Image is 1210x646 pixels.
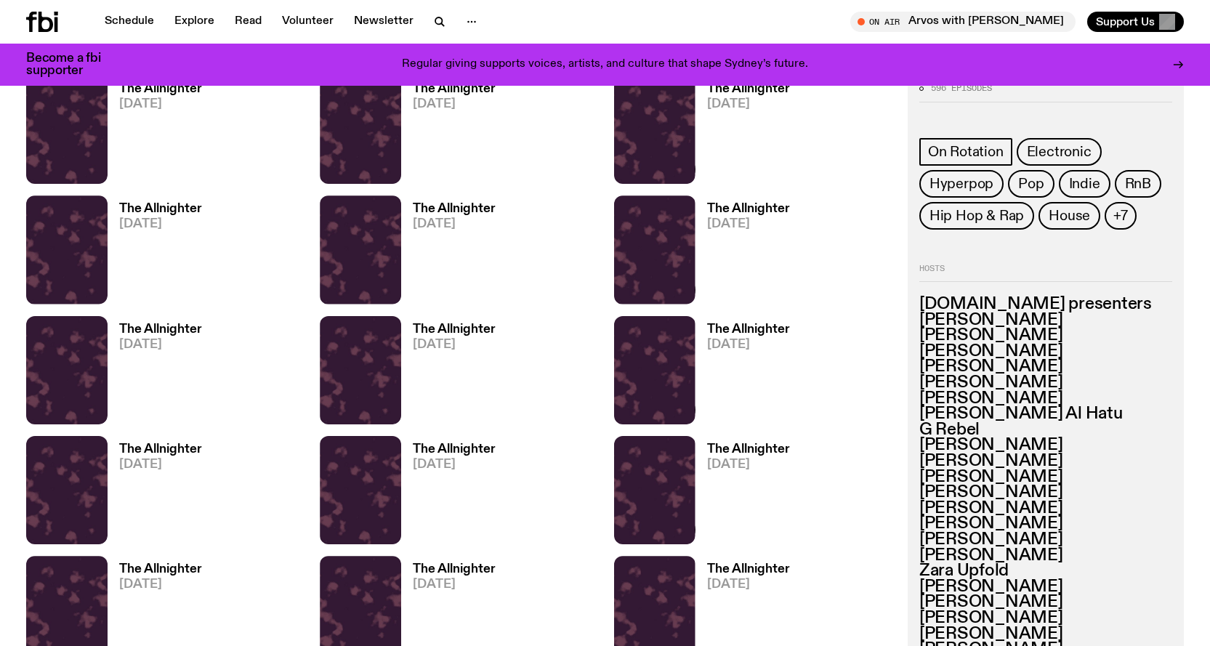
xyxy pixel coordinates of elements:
span: [DATE] [707,98,790,110]
h3: [PERSON_NAME] [919,532,1172,548]
a: The Allnighter[DATE] [695,203,790,304]
h3: [PERSON_NAME] [919,485,1172,501]
h3: The Allnighter [413,83,496,95]
h3: The Allnighter [119,323,202,336]
h3: The Allnighter [707,443,790,456]
h3: The Allnighter [413,563,496,576]
span: [DATE] [413,339,496,351]
h3: The Allnighter [707,203,790,215]
span: Indie [1069,176,1100,192]
a: The Allnighter[DATE] [401,323,496,424]
h3: The Allnighter [413,323,496,336]
a: Hyperpop [919,170,1004,198]
a: Pop [1008,170,1054,198]
h3: [PERSON_NAME] [919,312,1172,328]
a: The Allnighter[DATE] [108,203,202,304]
h3: The Allnighter [119,563,202,576]
h3: [PERSON_NAME] [919,391,1172,407]
h3: The Allnighter [119,443,202,456]
span: [DATE] [119,339,202,351]
a: Newsletter [345,12,422,32]
a: RnB [1115,170,1161,198]
a: On Rotation [919,138,1012,166]
h3: [PERSON_NAME] [919,438,1172,454]
span: [DATE] [707,459,790,471]
a: The Allnighter[DATE] [401,443,496,544]
a: Schedule [96,12,163,32]
h3: The Allnighter [119,203,202,215]
a: House [1038,202,1100,230]
h3: [PERSON_NAME] [919,626,1172,642]
h3: [PERSON_NAME] [919,501,1172,517]
span: On Rotation [928,144,1004,160]
h3: G Rebel [919,422,1172,438]
span: [DATE] [119,578,202,591]
span: Support Us [1096,15,1155,28]
a: The Allnighter[DATE] [695,443,790,544]
p: Regular giving supports voices, artists, and culture that shape Sydney’s future. [402,58,808,71]
h3: [PERSON_NAME] [919,453,1172,469]
a: The Allnighter[DATE] [695,323,790,424]
a: The Allnighter[DATE] [108,83,202,184]
h3: The Allnighter [707,83,790,95]
span: House [1049,208,1090,224]
a: The Allnighter[DATE] [401,83,496,184]
button: Support Us [1087,12,1184,32]
h3: [PERSON_NAME] [919,610,1172,626]
a: The Allnighter[DATE] [401,203,496,304]
h3: [PERSON_NAME] [919,595,1172,611]
span: [DATE] [707,218,790,230]
a: The Allnighter[DATE] [108,443,202,544]
h3: [PERSON_NAME] [919,579,1172,595]
a: Indie [1059,170,1110,198]
span: [DATE] [413,459,496,471]
a: The Allnighter[DATE] [108,323,202,424]
h3: The Allnighter [707,563,790,576]
span: Hyperpop [929,176,993,192]
span: Pop [1018,176,1044,192]
a: The Allnighter[DATE] [695,83,790,184]
a: Read [226,12,270,32]
h3: [DOMAIN_NAME] presenters [919,296,1172,312]
h3: The Allnighter [119,83,202,95]
h3: The Allnighter [707,323,790,336]
span: [DATE] [707,339,790,351]
h3: [PERSON_NAME] [919,469,1172,485]
span: [DATE] [413,218,496,230]
h3: [PERSON_NAME] [919,548,1172,564]
h3: [PERSON_NAME] [919,344,1172,360]
span: 596 episodes [931,84,992,92]
button: +7 [1105,202,1137,230]
a: Volunteer [273,12,342,32]
span: Hip Hop & Rap [929,208,1024,224]
span: RnB [1125,176,1151,192]
span: [DATE] [707,578,790,591]
span: +7 [1113,208,1128,224]
h3: [PERSON_NAME] [919,517,1172,533]
span: Electronic [1027,144,1092,160]
h3: [PERSON_NAME] [919,360,1172,376]
button: On AirArvos with [PERSON_NAME] [850,12,1076,32]
h3: [PERSON_NAME] [919,328,1172,344]
span: [DATE] [119,459,202,471]
span: [DATE] [413,98,496,110]
span: [DATE] [119,98,202,110]
h3: The Allnighter [413,203,496,215]
h3: Become a fbi supporter [26,52,119,77]
span: [DATE] [413,578,496,591]
h3: [PERSON_NAME] Al Hatu [919,406,1172,422]
span: [DATE] [119,218,202,230]
a: Hip Hop & Rap [919,202,1034,230]
a: Electronic [1017,138,1102,166]
h3: The Allnighter [413,443,496,456]
h2: Hosts [919,265,1172,282]
a: Explore [166,12,223,32]
h3: [PERSON_NAME] [919,375,1172,391]
h3: Zara Upfold [919,563,1172,579]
